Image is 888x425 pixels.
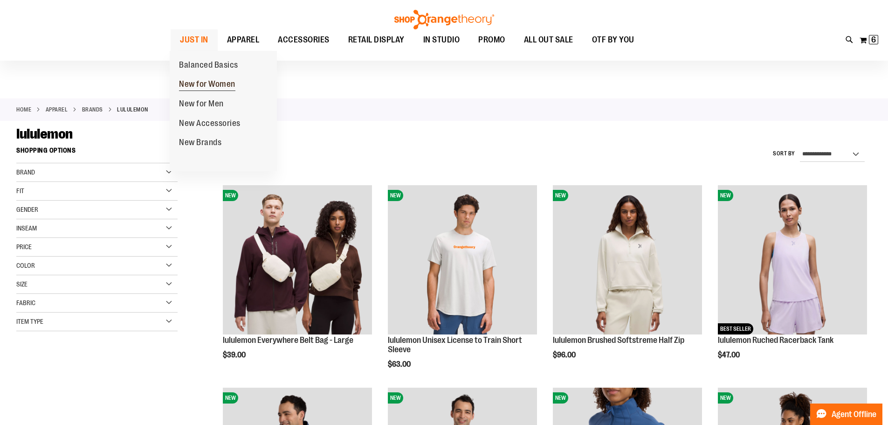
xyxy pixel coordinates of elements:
span: PROMO [478,29,505,50]
span: Color [16,262,35,269]
span: $47.00 [718,351,741,359]
span: $63.00 [388,360,412,369]
span: Agent Offline [832,410,876,419]
span: Balanced Basics [179,60,238,72]
span: Price [16,243,32,251]
span: NEW [553,392,568,404]
a: lululemon Everywhere Belt Bag - Large [223,335,353,345]
span: lululemon [16,126,73,142]
span: NEW [388,392,403,404]
span: Size [16,280,28,288]
a: lululemon Unisex License to Train Short SleeveNEW [388,185,537,336]
strong: lululemon [117,105,148,114]
span: New Brands [179,138,221,149]
span: Gender [16,206,38,213]
span: ALL OUT SALE [524,29,573,50]
a: BRANDS [82,105,103,114]
span: JUST IN [180,29,208,50]
span: NEW [553,190,568,201]
a: lululemon Brushed Softstreme Half Zip [553,335,684,345]
span: $39.00 [223,351,247,359]
div: product [548,181,707,383]
a: lululemon Brushed Softstreme Half ZipNEW [553,185,702,336]
a: Home [16,105,31,114]
span: Item Type [16,318,43,325]
span: Inseam [16,224,37,232]
span: New for Women [179,79,235,91]
strong: Shopping Options [16,142,178,163]
span: NEW [388,190,403,201]
a: APPAREL [46,105,68,114]
span: New Accessories [179,118,241,130]
div: product [383,181,542,392]
label: Sort By [773,150,795,158]
span: APPAREL [227,29,260,50]
span: IN STUDIO [423,29,460,50]
a: lululemon Ruched Racerback Tank [718,335,833,345]
span: BEST SELLER [718,323,753,334]
a: lululemon Everywhere Belt Bag - LargeNEW [223,185,372,336]
span: RETAIL DISPLAY [348,29,405,50]
span: Brand [16,168,35,176]
a: lululemon Ruched Racerback TankNEWBEST SELLER [718,185,867,336]
button: Agent Offline [810,404,882,425]
img: lululemon Everywhere Belt Bag - Large [223,185,372,334]
span: OTF BY YOU [592,29,634,50]
span: Fit [16,187,24,195]
span: 6 [871,35,876,44]
img: lululemon Unisex License to Train Short Sleeve [388,185,537,334]
span: NEW [223,392,238,404]
span: NEW [718,190,733,201]
div: product [218,181,377,383]
a: lululemon Unisex License to Train Short Sleeve [388,335,522,354]
span: NEW [223,190,238,201]
span: Fabric [16,299,35,307]
img: lululemon Brushed Softstreme Half Zip [553,185,702,334]
img: Shop Orangetheory [393,10,496,29]
div: product [713,181,872,383]
img: lululemon Ruched Racerback Tank [718,185,867,334]
span: $96.00 [553,351,577,359]
span: New for Men [179,99,224,111]
span: ACCESSORIES [278,29,330,50]
span: NEW [718,392,733,404]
